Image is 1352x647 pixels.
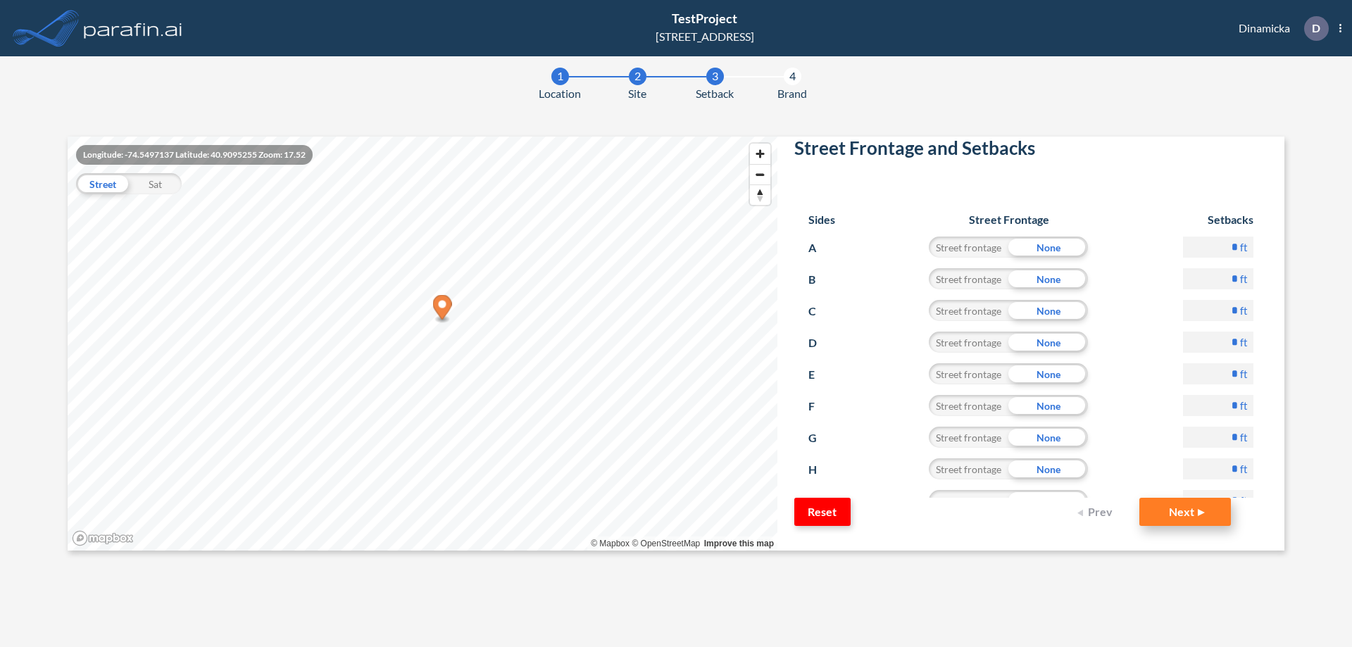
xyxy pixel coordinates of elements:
[539,85,581,102] span: Location
[629,68,646,85] div: 2
[1008,237,1088,258] div: None
[1008,268,1088,289] div: None
[706,68,724,85] div: 3
[76,145,313,165] div: Longitude: -74.5497137 Latitude: 40.9095255 Zoom: 17.52
[777,85,807,102] span: Brand
[672,11,737,26] span: TestProject
[1240,272,1248,286] label: ft
[750,184,770,205] button: Reset bearing to north
[808,490,834,513] p: I
[808,363,834,386] p: E
[704,539,774,548] a: Improve this map
[929,427,1008,448] div: Street frontage
[929,300,1008,321] div: Street frontage
[929,395,1008,416] div: Street frontage
[1008,332,1088,353] div: None
[929,332,1008,353] div: Street frontage
[551,68,569,85] div: 1
[1008,395,1088,416] div: None
[1218,16,1341,41] div: Dinamicka
[929,458,1008,479] div: Street frontage
[929,268,1008,289] div: Street frontage
[808,458,834,481] p: H
[1240,335,1248,349] label: ft
[808,427,834,449] p: G
[1240,367,1248,381] label: ft
[750,164,770,184] button: Zoom out
[1008,427,1088,448] div: None
[929,490,1008,511] div: Street frontage
[1240,303,1248,318] label: ft
[628,85,646,102] span: Site
[808,213,835,226] h6: Sides
[808,395,834,417] p: F
[915,213,1102,226] h6: Street Frontage
[591,539,630,548] a: Mapbox
[129,173,182,194] div: Sat
[1139,498,1231,526] button: Next
[794,137,1267,165] h2: Street Frontage and Setbacks
[1240,430,1248,444] label: ft
[72,530,134,546] a: Mapbox homepage
[68,137,777,551] canvas: Map
[784,68,801,85] div: 4
[1240,494,1248,508] label: ft
[632,539,700,548] a: OpenStreetMap
[81,14,185,42] img: logo
[808,300,834,322] p: C
[794,498,851,526] button: Reset
[1183,213,1253,226] h6: Setbacks
[750,165,770,184] span: Zoom out
[929,363,1008,384] div: Street frontage
[1008,458,1088,479] div: None
[929,237,1008,258] div: Street frontage
[1008,490,1088,511] div: None
[808,268,834,291] p: B
[1240,462,1248,476] label: ft
[1312,22,1320,34] p: D
[1069,498,1125,526] button: Prev
[433,295,452,324] div: Map marker
[1008,300,1088,321] div: None
[1240,240,1248,254] label: ft
[656,28,754,45] div: [STREET_ADDRESS]
[750,144,770,164] button: Zoom in
[808,332,834,354] p: D
[696,85,734,102] span: Setback
[76,173,129,194] div: Street
[1008,363,1088,384] div: None
[1240,398,1248,413] label: ft
[808,237,834,259] p: A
